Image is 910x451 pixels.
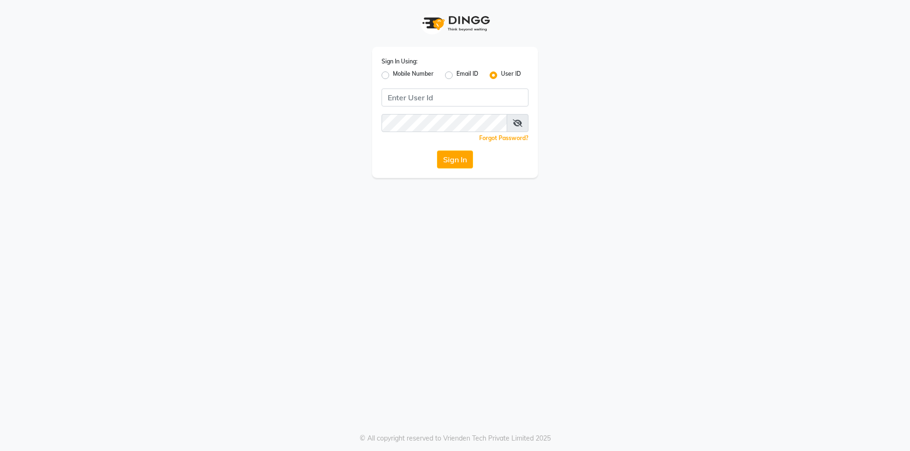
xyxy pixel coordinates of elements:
label: Mobile Number [393,70,434,81]
input: Username [382,88,528,106]
label: Sign In Using: [382,57,418,66]
img: logo1.svg [417,9,493,37]
label: Email ID [456,70,478,81]
a: Forgot Password? [479,134,528,141]
button: Sign In [437,150,473,168]
input: Username [382,114,507,132]
label: User ID [501,70,521,81]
